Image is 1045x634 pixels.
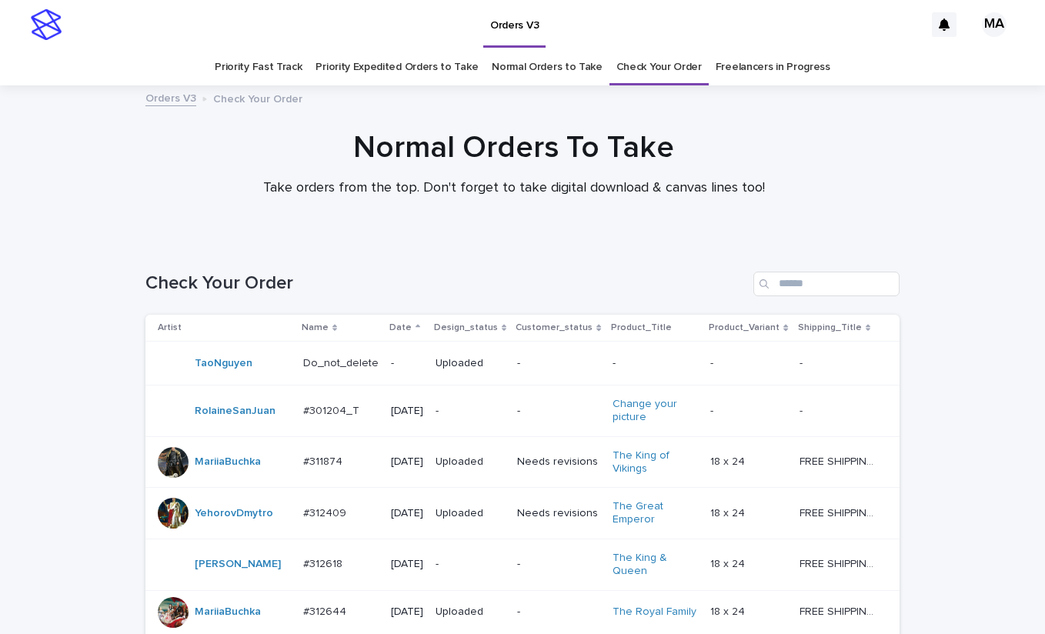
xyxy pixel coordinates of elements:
p: #301204_T [303,402,362,418]
p: - [710,354,716,370]
p: #312409 [303,504,349,520]
a: Change your picture [613,398,699,424]
p: - [517,357,599,370]
p: Uploaded [436,357,505,370]
p: - [613,357,699,370]
p: Product_Title [611,319,672,336]
p: Artist [158,319,182,336]
p: [DATE] [391,606,423,619]
p: - [800,402,806,418]
p: FREE SHIPPING - preview in 1-2 business days, after your approval delivery will take 5-10 b.d. [800,602,878,619]
a: YehorovDmytro [195,507,273,520]
p: Uploaded [436,606,505,619]
p: Date [389,319,412,336]
tr: TaoNguyen Do_not_deleteDo_not_delete -Uploaded---- -- [145,342,900,385]
p: - [436,405,505,418]
a: RolaineSanJuan [195,405,275,418]
a: Freelancers in Progress [716,49,830,85]
tr: YehorovDmytro #312409#312409 [DATE]UploadedNeeds revisionsThe Great Emperor 18 x 2418 x 24 FREE S... [145,488,900,539]
p: 18 x 24 [710,555,748,571]
a: Check Your Order [616,49,702,85]
a: The King of Vikings [613,449,699,475]
p: Check Your Order [213,89,302,106]
h1: Check Your Order [145,272,747,295]
p: Do_not_delete [303,354,382,370]
p: Name [302,319,329,336]
a: The King & Queen [613,552,699,578]
p: Design_status [434,319,498,336]
a: MariiaBuchka [195,455,261,469]
p: - [517,405,599,418]
p: Product_Variant [709,319,780,336]
a: Priority Expedited Orders to Take [316,49,478,85]
p: 18 x 24 [710,504,748,520]
p: [DATE] [391,507,423,520]
p: FREE SHIPPING - preview in 1-2 business days, after your approval delivery will take 5-10 b.d. [800,555,878,571]
h1: Normal Orders To Take [137,129,891,166]
p: - [436,558,505,571]
tr: MariiaBuchka #311874#311874 [DATE]UploadedNeeds revisionsThe King of Vikings 18 x 2418 x 24 FREE ... [145,436,900,488]
p: 18 x 24 [710,452,748,469]
p: #312618 [303,555,346,571]
a: TaoNguyen [195,357,252,370]
p: Needs revisions [517,455,599,469]
p: #311874 [303,452,346,469]
tr: RolaineSanJuan #301204_T#301204_T [DATE]--Change your picture -- -- [145,385,900,437]
p: FREE SHIPPING - preview in 1-2 business days, after your approval delivery will take 5-10 b.d. [800,504,878,520]
a: [PERSON_NAME] [195,558,281,571]
a: Normal Orders to Take [492,49,603,85]
p: Shipping_Title [798,319,862,336]
p: Needs revisions [517,507,599,520]
p: - [517,606,599,619]
p: - [517,558,599,571]
p: - [391,357,423,370]
a: The Great Emperor [613,500,699,526]
p: - [710,402,716,418]
p: [DATE] [391,558,423,571]
p: Customer_status [516,319,593,336]
p: #312644 [303,602,349,619]
p: Uploaded [436,507,505,520]
p: [DATE] [391,405,423,418]
input: Search [753,272,900,296]
div: MA [982,12,1007,37]
p: Take orders from the top. Don't forget to take digital download & canvas lines too! [206,180,822,197]
a: Priority Fast Track [215,49,302,85]
a: Orders V3 [145,88,196,106]
img: stacker-logo-s-only.png [31,9,62,40]
p: - [800,354,806,370]
p: 18 x 24 [710,602,748,619]
a: The Royal Family [613,606,696,619]
tr: MariiaBuchka #312644#312644 [DATE]Uploaded-The Royal Family 18 x 2418 x 24 FREE SHIPPING - previe... [145,590,900,634]
a: MariiaBuchka [195,606,261,619]
p: Uploaded [436,455,505,469]
p: [DATE] [391,455,423,469]
p: FREE SHIPPING - preview in 1-2 business days, after your approval delivery will take 5-10 b.d. [800,452,878,469]
tr: [PERSON_NAME] #312618#312618 [DATE]--The King & Queen 18 x 2418 x 24 FREE SHIPPING - preview in 1... [145,539,900,590]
